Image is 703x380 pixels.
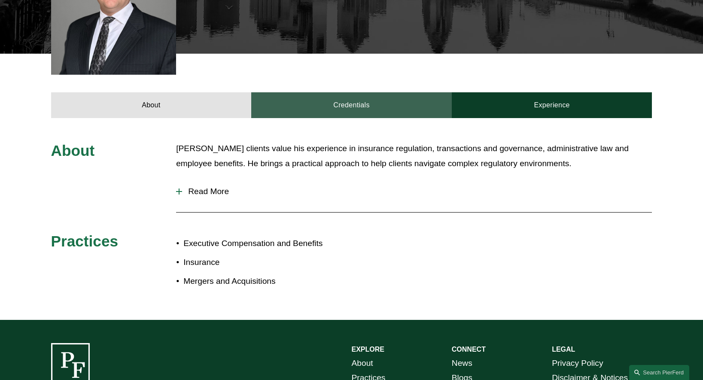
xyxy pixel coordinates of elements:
[183,255,351,270] p: Insurance
[51,233,119,249] span: Practices
[51,142,95,159] span: About
[176,141,652,171] p: [PERSON_NAME] clients value his experience in insurance regulation, transactions and governance, ...
[452,92,652,118] a: Experience
[452,346,486,353] strong: CONNECT
[352,356,373,371] a: About
[629,365,689,380] a: Search this site
[183,236,351,251] p: Executive Compensation and Benefits
[552,346,575,353] strong: LEGAL
[183,274,351,289] p: Mergers and Acquisitions
[51,92,252,118] a: About
[352,346,384,353] strong: EXPLORE
[251,92,452,118] a: Credentials
[552,356,603,371] a: Privacy Policy
[182,187,652,196] span: Read More
[176,180,652,203] button: Read More
[452,356,472,371] a: News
